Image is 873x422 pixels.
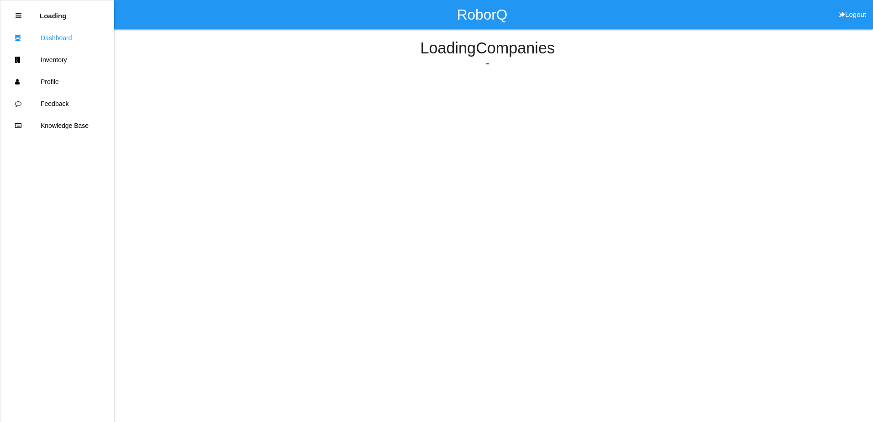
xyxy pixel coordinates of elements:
[16,5,21,27] div: Close
[0,71,114,93] a: Profile
[137,40,838,57] h4: Loading Companies
[0,27,114,49] a: Dashboard
[0,49,114,71] a: Inventory
[0,93,114,115] a: Feedback
[40,5,66,20] p: Loading
[0,115,114,137] a: Knowledge Base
